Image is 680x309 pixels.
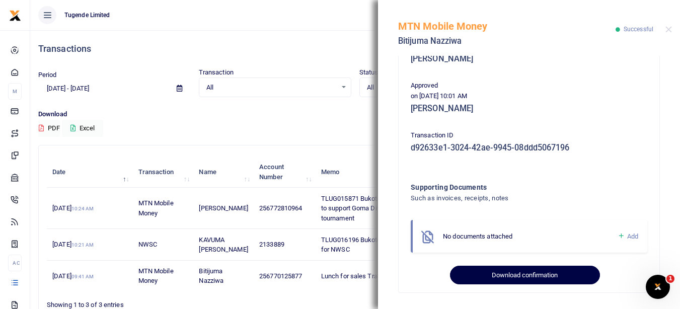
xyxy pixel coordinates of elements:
p: Approved [411,81,647,91]
th: Name: activate to sort column ascending [193,157,254,188]
span: Bitijuma Nazziwa [199,267,223,285]
h5: Bitijuma Nazziwa [398,36,616,46]
span: [DATE] [52,272,94,280]
label: Period [38,70,57,80]
h4: Supporting Documents [411,182,607,193]
h4: Such as invoices, receipts, notes [411,193,607,204]
span: Tugende Limited [60,11,114,20]
button: Download confirmation [450,266,599,285]
span: MTN Mobile Money [138,199,174,217]
h5: MTN Mobile Money [398,20,616,32]
p: Transaction ID [411,130,647,141]
img: logo-small [9,10,21,22]
h5: d92633e1-3024-42ae-9945-08ddd5067196 [411,143,647,153]
span: NWSC [138,241,157,248]
a: Add [618,230,638,242]
button: Excel [62,120,103,137]
small: 09:41 AM [71,274,94,279]
span: Lunch for sales Training program [321,272,417,280]
span: 256770125877 [259,272,302,280]
th: Memo: activate to sort column ascending [316,157,444,188]
span: TLUG015871 Bukoto Branch Expenses to support Goma Division football tournament [321,195,432,222]
span: Successful [624,26,653,33]
span: [DATE] [52,204,94,212]
span: No documents attached [443,233,512,240]
small: 10:24 AM [71,206,94,211]
button: Close [665,26,672,33]
span: 1 [666,275,674,283]
span: [PERSON_NAME] [199,204,248,212]
input: select period [38,80,169,97]
span: 2133889 [259,241,284,248]
li: M [8,83,22,100]
label: Transaction [199,67,234,78]
a: logo-small logo-large logo-large [9,11,21,19]
span: MTN Mobile Money [138,267,174,285]
li: Ac [8,255,22,271]
th: Account Number: activate to sort column ascending [254,157,316,188]
p: Download [38,109,672,120]
span: KAVUMA [PERSON_NAME] [199,236,248,254]
span: [DATE] [52,241,94,248]
iframe: Intercom live chat [646,275,670,299]
small: 10:21 AM [71,242,94,248]
h5: [PERSON_NAME] [411,104,647,114]
h4: Transactions [38,43,672,54]
span: TLUG016196 Bukoto Branch Expenses for NWSC [321,236,432,254]
p: on [DATE] 10:01 AM [411,91,647,102]
th: Date: activate to sort column descending [47,157,132,188]
label: Status [359,67,379,78]
span: All [367,83,497,93]
h5: [PERSON_NAME] [411,54,647,64]
button: PDF [38,120,60,137]
span: All [206,83,337,93]
span: Add [627,233,638,240]
span: 256772810964 [259,204,302,212]
th: Transaction: activate to sort column ascending [132,157,193,188]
